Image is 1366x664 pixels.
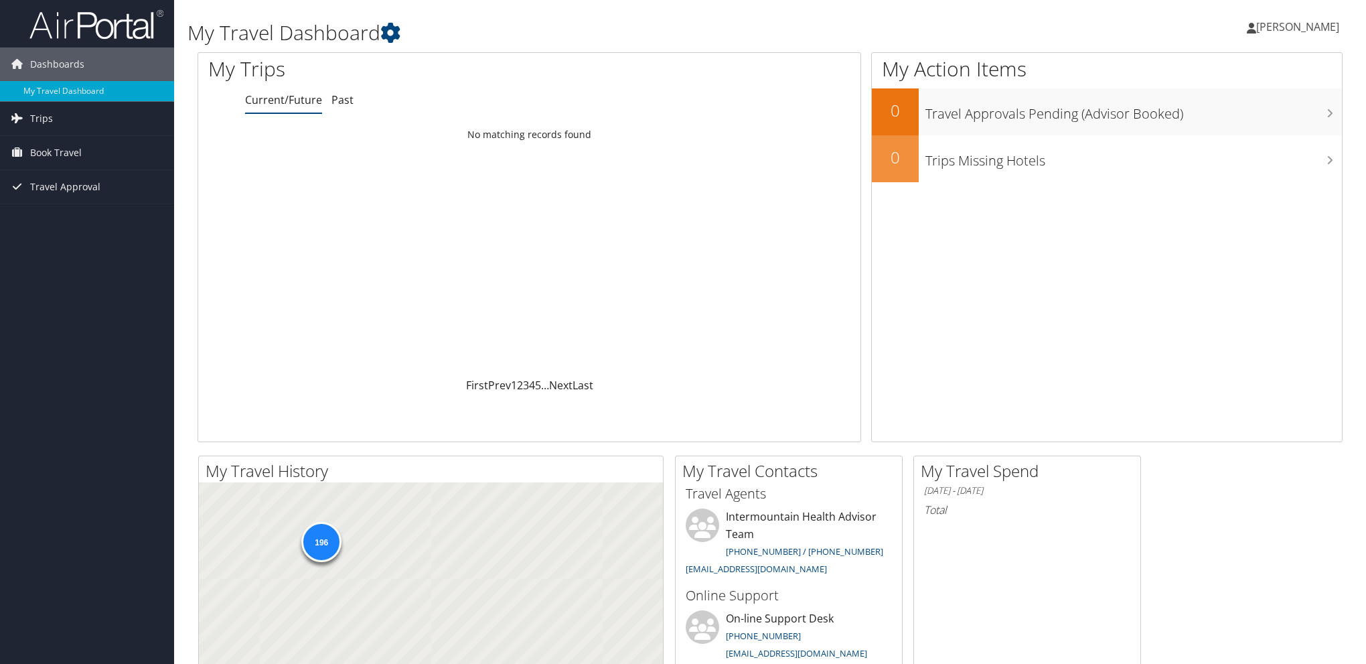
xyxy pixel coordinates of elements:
[30,136,82,170] span: Book Travel
[30,48,84,81] span: Dashboards
[198,123,860,147] td: No matching records found
[517,378,523,393] a: 2
[921,460,1140,482] h2: My Travel Spend
[541,378,549,393] span: …
[331,92,354,107] a: Past
[1256,19,1339,34] span: [PERSON_NAME]
[726,647,867,659] a: [EMAIL_ADDRESS][DOMAIN_NAME]
[529,378,535,393] a: 4
[488,378,511,393] a: Prev
[511,378,517,393] a: 1
[726,545,883,557] a: [PHONE_NUMBER] / [PHONE_NUMBER]
[686,563,827,575] a: [EMAIL_ADDRESS][DOMAIN_NAME]
[573,378,593,393] a: Last
[208,55,575,83] h1: My Trips
[30,170,100,204] span: Travel Approval
[1247,7,1353,47] a: [PERSON_NAME]
[872,146,919,169] h2: 0
[466,378,488,393] a: First
[549,378,573,393] a: Next
[925,145,1342,170] h3: Trips Missing Hotels
[682,460,902,482] h2: My Travel Contacts
[30,102,53,135] span: Trips
[523,378,529,393] a: 3
[679,509,899,580] li: Intermountain Health Advisor Team
[29,9,163,40] img: airportal-logo.png
[872,55,1342,83] h1: My Action Items
[924,484,1130,497] h6: [DATE] - [DATE]
[872,88,1342,135] a: 0Travel Approvals Pending (Advisor Booked)
[686,586,892,605] h3: Online Support
[872,99,919,122] h2: 0
[206,460,663,482] h2: My Travel History
[924,503,1130,517] h6: Total
[872,135,1342,182] a: 0Trips Missing Hotels
[187,19,964,47] h1: My Travel Dashboard
[301,522,341,562] div: 196
[686,484,892,503] h3: Travel Agents
[726,630,801,642] a: [PHONE_NUMBER]
[245,92,322,107] a: Current/Future
[925,98,1342,123] h3: Travel Approvals Pending (Advisor Booked)
[535,378,541,393] a: 5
